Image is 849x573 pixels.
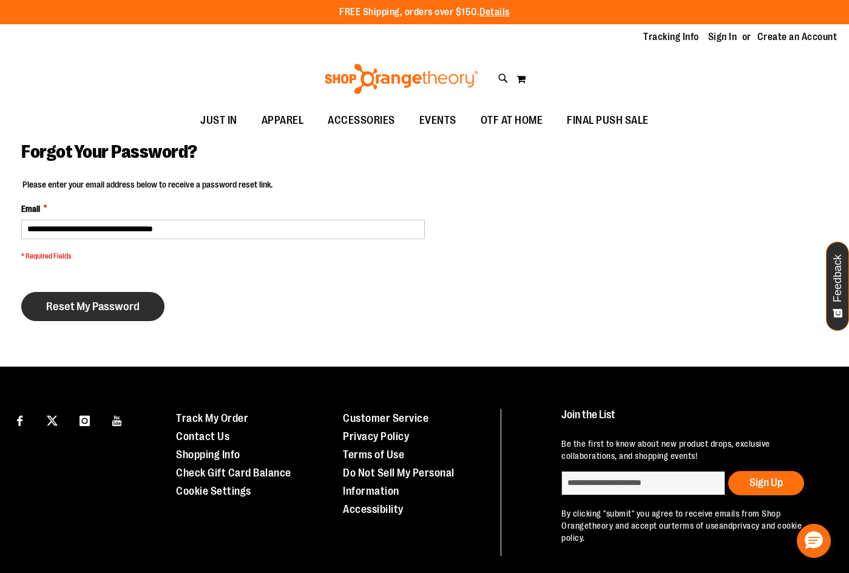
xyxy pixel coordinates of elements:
button: Sign Up [728,471,804,495]
a: ACCESSORIES [316,107,407,135]
span: Feedback [832,254,844,302]
a: EVENTS [407,107,468,135]
a: Visit our Youtube page [107,409,128,430]
a: terms of use [672,521,719,531]
span: APPAREL [262,107,304,134]
input: enter email [561,471,725,495]
a: Cookie Settings [176,485,251,497]
span: FINAL PUSH SALE [567,107,649,134]
p: By clicking "submit" you agree to receive emails from Shop Orangetheory and accept our and [561,507,826,544]
span: EVENTS [419,107,456,134]
a: Privacy Policy [343,430,409,442]
a: APPAREL [249,107,316,135]
a: Visit our X page [42,409,63,430]
a: Customer Service [343,412,428,424]
a: Contact Us [176,430,229,442]
span: OTF AT HOME [481,107,543,134]
img: Twitter [47,415,58,426]
a: Visit our Facebook page [9,409,30,430]
a: Tracking Info [643,30,699,44]
a: Sign In [708,30,737,44]
h4: Join the List [561,409,826,432]
a: FINAL PUSH SALE [555,107,661,135]
span: Sign Up [749,476,783,489]
span: * Required Fields [21,251,425,262]
span: ACCESSORIES [328,107,395,134]
img: Shop Orangetheory [323,64,480,94]
a: Shopping Info [176,449,240,461]
button: Hello, have a question? Let’s chat. [797,524,831,558]
span: Reset My Password [46,300,140,313]
a: privacy and cookie policy. [561,521,802,543]
a: Details [479,7,510,18]
a: Do Not Sell My Personal Information [343,467,455,497]
a: OTF AT HOME [468,107,555,135]
legend: Please enter your email address below to receive a password reset link. [21,178,274,191]
a: Accessibility [343,503,404,515]
a: Create an Account [757,30,837,44]
button: Feedback - Show survey [826,242,849,331]
a: Visit our Instagram page [74,409,95,430]
span: Email [21,203,40,215]
a: Track My Order [176,412,248,424]
p: Be the first to know about new product drops, exclusive collaborations, and shopping events! [561,438,826,462]
button: Reset My Password [21,292,164,321]
span: JUST IN [200,107,237,134]
a: Check Gift Card Balance [176,467,291,479]
span: Forgot Your Password? [21,141,197,162]
a: JUST IN [188,107,249,135]
p: FREE Shipping, orders over $150. [339,5,510,19]
a: Terms of Use [343,449,404,461]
